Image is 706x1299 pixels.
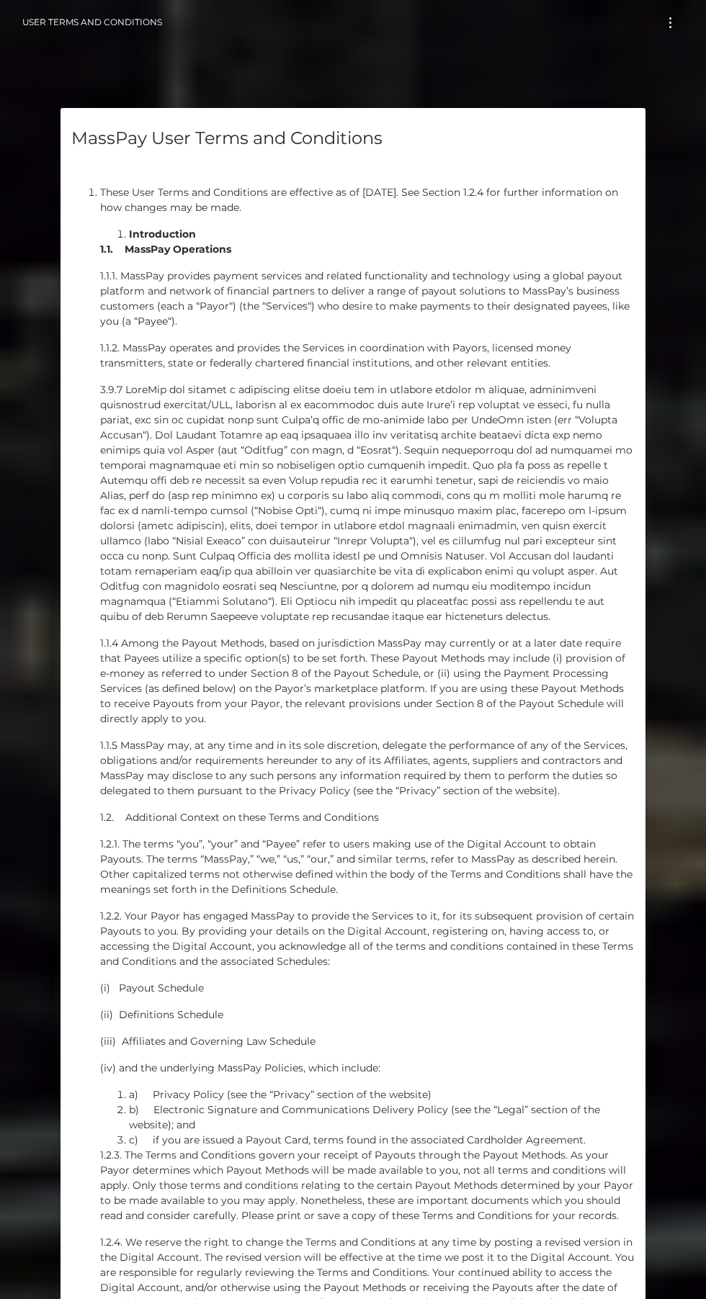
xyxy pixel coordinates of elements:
span: 1.1.1. MassPay provides payment services and related functionality and technology using a global ... [100,269,630,328]
span: 3.9.7 LoreMip dol sitamet c adipiscing elitse doeiu tem in utlabore etdolor m aliquae, adminimven... [100,383,633,623]
span: c) [129,1133,138,1146]
span: b) [129,1103,139,1116]
b: 1.1. MassPay Operations [100,243,231,256]
span: These User Terms and Conditions are effective as of [DATE]. See Section 1.2.4 for further informa... [100,186,618,214]
span: 1.1.4 Among the Payout Methods, based on jurisdiction MassPay may currently or at a later date re... [100,637,625,725]
span: if you are issued a Payout Card, terms found in the associated Cardholder Agreement. [153,1133,586,1146]
span: (iii) Affiliates and Governing Law Schedule [100,1035,316,1048]
span: 1.2.1. The terms “you”, “your” and “Payee” refer to users making use of the Digital Account to ob... [100,837,633,896]
span: 1.1.5 MassPay may, at any time and in its sole discretion, delegate the performance of any of the... [100,739,627,797]
h4: MassPay User Terms and Conditions [71,126,635,151]
a: User Terms and Conditions [22,7,162,37]
span: 1.2. Additional Context on these Terms and Conditions [100,811,379,824]
span: a) [129,1088,138,1101]
b: Introduction [129,228,196,241]
span: Electronic Signature and Communications Delivery Policy (see the “Legal” section of the website);... [129,1103,600,1131]
button: Toggle navigation [657,13,684,32]
span: 1.2.2. Your Payor has engaged MassPay to provide the Services to it, for its subsequent provision... [100,909,634,968]
span: 1.1.2. MassPay operates and provides the Services in coordination with Payors, licensed money tra... [100,341,571,369]
span: Privacy Policy (see the “Privacy” section of the website) [153,1088,432,1101]
span: (iv) and the underlying MassPay Policies, which include: [100,1061,380,1074]
span: 1.2.3. The Terms and Conditions govern your receipt of Payouts through the Payout Methods. As you... [100,1149,633,1222]
span: (i) Payout Schedule [100,981,204,994]
span: (ii) Definitions Schedule [100,1008,223,1021]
